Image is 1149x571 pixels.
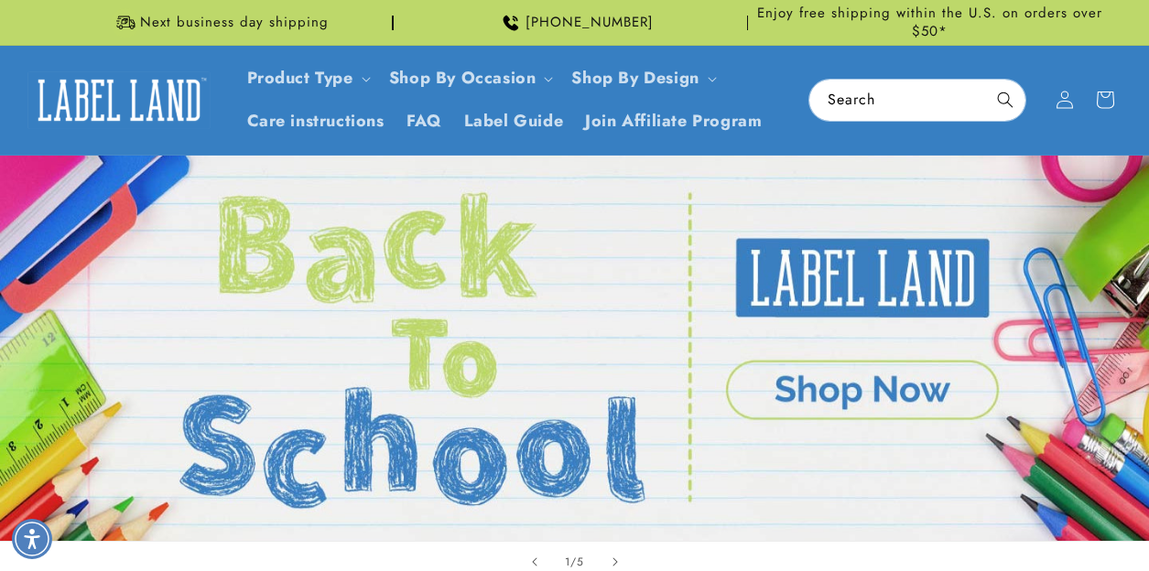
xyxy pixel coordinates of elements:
[571,66,699,90] a: Shop By Design
[236,100,396,143] a: Care instructions
[560,57,723,100] summary: Shop By Design
[565,553,570,571] span: 1
[389,68,537,89] span: Shop By Occasion
[396,100,453,143] a: FAQ
[453,100,575,143] a: Label Guide
[247,66,353,90] a: Product Type
[985,80,1025,120] button: Search
[764,485,1131,553] iframe: Gorgias Floating Chat
[236,57,378,100] summary: Product Type
[12,519,52,559] div: Accessibility Menu
[570,553,577,571] span: /
[585,111,762,132] span: Join Affiliate Program
[464,111,564,132] span: Label Guide
[140,14,329,32] span: Next business day shipping
[526,14,654,32] span: [PHONE_NUMBER]
[406,111,442,132] span: FAQ
[755,5,1103,40] span: Enjoy free shipping within the U.S. on orders over $50*
[21,65,218,135] a: Label Land
[574,100,773,143] a: Join Affiliate Program
[577,553,584,571] span: 5
[378,57,561,100] summary: Shop By Occasion
[27,71,211,128] img: Label Land
[247,111,385,132] span: Care instructions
